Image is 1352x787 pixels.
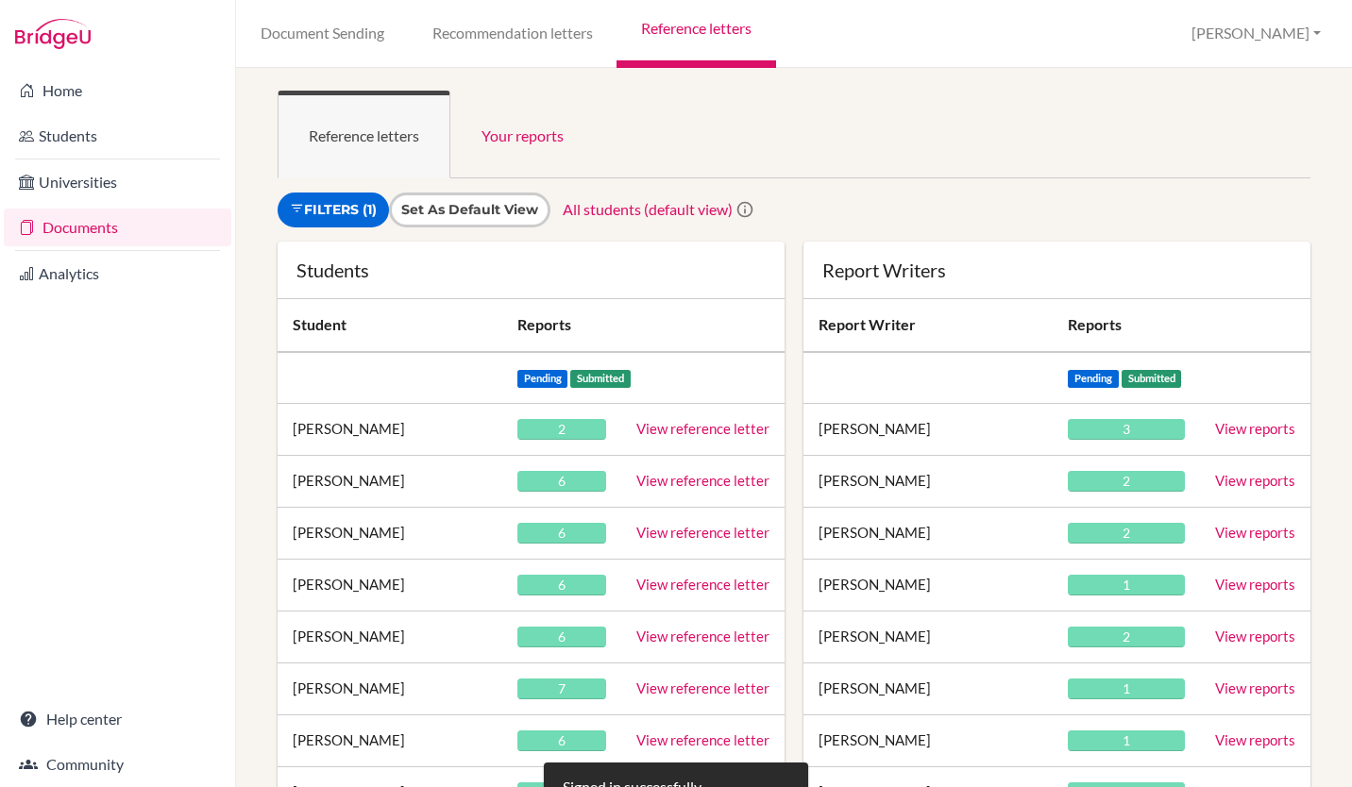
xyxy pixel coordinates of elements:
[803,560,1053,611] td: [PERSON_NAME]
[1215,472,1295,489] a: View reports
[803,715,1053,767] td: [PERSON_NAME]
[803,299,1053,352] th: Report Writer
[1068,370,1119,388] span: Pending
[4,209,231,246] a: Documents
[803,663,1053,715] td: [PERSON_NAME]
[278,299,502,352] th: Student
[517,575,606,595] div: 6
[517,730,606,751] div: 6
[4,700,231,738] a: Help center
[517,370,568,388] span: Pending
[278,560,502,611] td: [PERSON_NAME]
[636,576,769,593] a: View reference letter
[1215,628,1295,645] a: View reports
[803,404,1053,456] td: [PERSON_NAME]
[278,611,502,663] td: [PERSON_NAME]
[4,745,231,783] a: Community
[278,456,502,508] td: [PERSON_NAME]
[517,471,606,492] div: 6
[636,679,769,696] a: View reference letter
[636,628,769,645] a: View reference letter
[278,91,450,178] a: Reference letters
[570,370,631,388] span: Submitted
[1215,679,1295,696] a: View reports
[636,472,769,489] a: View reference letter
[517,678,606,699] div: 7
[803,508,1053,560] td: [PERSON_NAME]
[563,200,733,218] a: All students (default view)
[1215,576,1295,593] a: View reports
[1068,730,1185,751] div: 1
[1215,420,1295,437] a: View reports
[822,260,1292,279] div: Report Writers
[401,200,538,220] input: Set as default view
[1068,575,1185,595] div: 1
[1068,523,1185,544] div: 2
[278,404,502,456] td: [PERSON_NAME]
[278,663,502,715] td: [PERSON_NAME]
[803,611,1053,663] td: [PERSON_NAME]
[1068,627,1185,647] div: 2
[4,72,231,109] a: Home
[1068,678,1185,699] div: 1
[1215,524,1295,541] a: View reports
[278,715,502,767] td: [PERSON_NAME]
[4,117,231,155] a: Students
[4,163,231,201] a: Universities
[636,524,769,541] a: View reference letter
[502,299,785,352] th: Reports
[278,193,389,227] a: Filters (1)
[636,420,769,437] a: View reference letter
[1068,471,1185,492] div: 2
[1183,16,1329,51] button: [PERSON_NAME]
[450,91,595,178] a: Your reports
[296,260,766,279] div: Students
[803,456,1053,508] td: [PERSON_NAME]
[517,523,606,544] div: 6
[1122,370,1182,388] span: Submitted
[278,508,502,560] td: [PERSON_NAME]
[1068,419,1185,440] div: 3
[636,731,769,748] a: View reference letter
[1215,731,1295,748] a: View reports
[517,627,606,647] div: 6
[15,19,91,49] img: Bridge-U
[4,255,231,293] a: Analytics
[1053,299,1200,352] th: Reports
[517,419,606,440] div: 2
